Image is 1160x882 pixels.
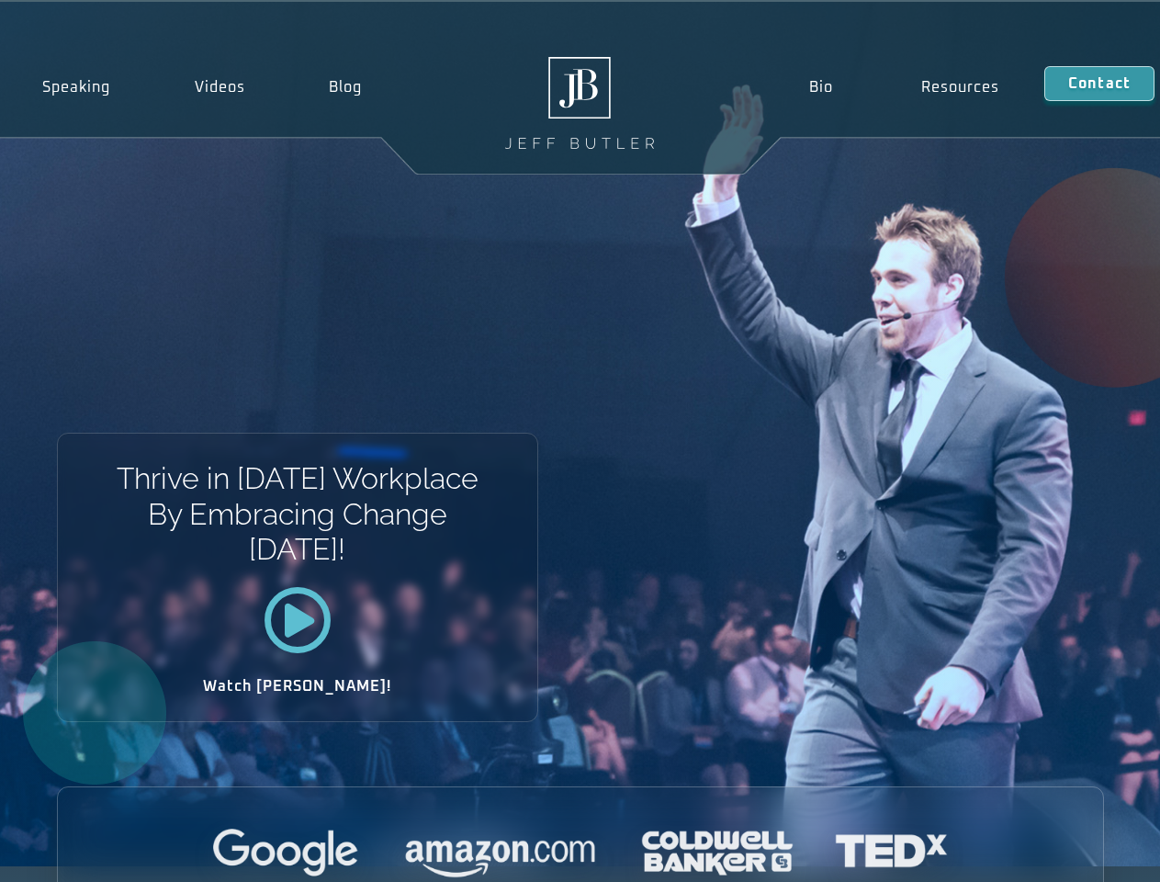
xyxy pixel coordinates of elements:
a: Bio [764,66,877,108]
a: Blog [287,66,404,108]
h2: Watch [PERSON_NAME]! [122,679,473,694]
nav: Menu [764,66,1043,108]
a: Videos [152,66,287,108]
h1: Thrive in [DATE] Workplace By Embracing Change [DATE]! [115,461,479,567]
a: Contact [1044,66,1154,101]
a: Resources [877,66,1044,108]
span: Contact [1068,76,1131,91]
